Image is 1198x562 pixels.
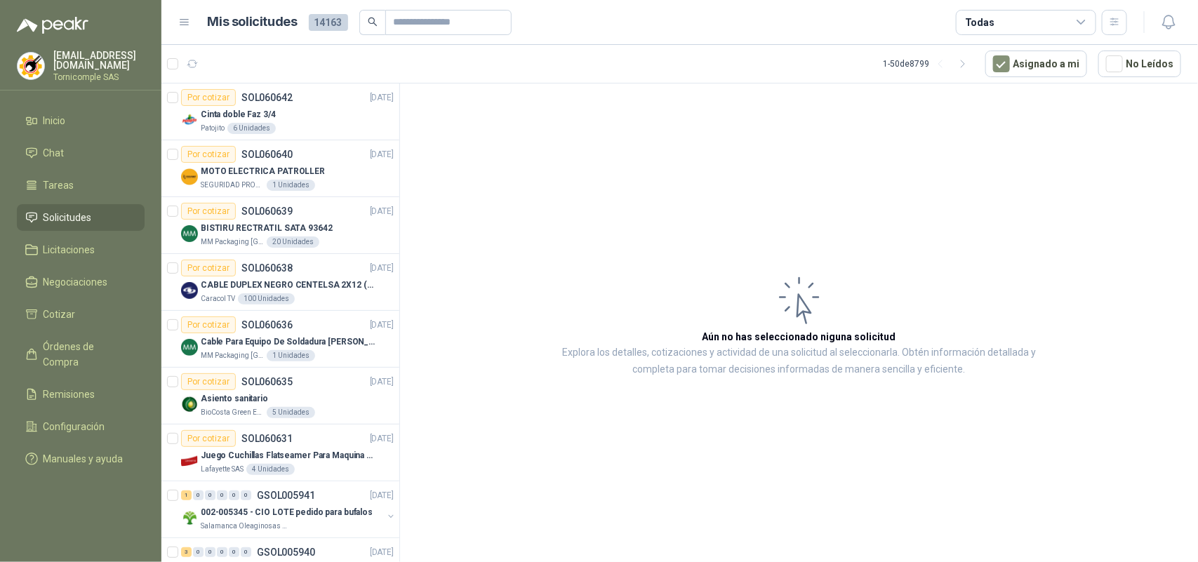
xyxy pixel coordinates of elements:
span: Cotizar [44,307,76,322]
p: GSOL005940 [257,547,315,557]
div: Por cotizar [181,203,236,220]
img: Company Logo [181,225,198,242]
img: Company Logo [181,282,198,299]
p: [DATE] [370,375,394,389]
img: Company Logo [181,168,198,185]
div: 0 [241,547,251,557]
span: Chat [44,145,65,161]
div: 100 Unidades [238,293,295,305]
p: Caracol TV [201,293,235,305]
p: SOL060640 [241,149,293,159]
p: Cable Para Equipo De Soldadura [PERSON_NAME] [201,335,375,349]
p: [EMAIL_ADDRESS][DOMAIN_NAME] [53,51,145,70]
p: Explora los detalles, cotizaciones y actividad de una solicitud al seleccionarla. Obtén informaci... [540,344,1058,378]
p: SOL060638 [241,263,293,273]
div: 0 [193,547,204,557]
div: 0 [193,490,204,500]
p: Salamanca Oleaginosas SAS [201,521,289,532]
div: 0 [205,490,215,500]
span: Licitaciones [44,242,95,257]
p: SOL060639 [241,206,293,216]
p: SOL060635 [241,377,293,387]
span: 14163 [309,14,348,31]
a: Por cotizarSOL060638[DATE] Company LogoCABLE DUPLEX NEGRO CENTELSA 2X12 (COLOR NEGRO)Caracol TV10... [161,254,399,311]
img: Company Logo [18,53,44,79]
img: Logo peakr [17,17,88,34]
a: 1 0 0 0 0 0 GSOL005941[DATE] Company Logo002-005345 - CIO LOTE pedido para bufalosSalamanca Oleag... [181,487,397,532]
div: 3 [181,547,192,557]
span: Negociaciones [44,274,108,290]
p: SOL060636 [241,320,293,330]
p: GSOL005941 [257,490,315,500]
h1: Mis solicitudes [208,12,298,32]
p: CABLE DUPLEX NEGRO CENTELSA 2X12 (COLOR NEGRO) [201,279,375,292]
div: 4 Unidades [246,464,295,475]
p: BISTIRU RECTRATIL SATA 93642 [201,222,333,235]
p: MM Packaging [GEOGRAPHIC_DATA] [201,236,264,248]
img: Company Logo [181,339,198,356]
p: [DATE] [370,91,394,105]
div: Por cotizar [181,430,236,447]
div: 1 Unidades [267,350,315,361]
p: [DATE] [370,546,394,559]
a: Por cotizarSOL060642[DATE] Company LogoCinta doble Faz 3/4Patojito6 Unidades [161,83,399,140]
div: 6 Unidades [227,123,276,134]
img: Company Logo [181,112,198,128]
div: 5 Unidades [267,407,315,418]
span: Solicitudes [44,210,92,225]
img: Company Logo [181,453,198,469]
a: Chat [17,140,145,166]
p: BioCosta Green Energy S.A.S [201,407,264,418]
div: 0 [205,547,215,557]
a: Solicitudes [17,204,145,231]
button: Asignado a mi [985,51,1087,77]
div: 0 [241,490,251,500]
a: Negociaciones [17,269,145,295]
p: 002-005345 - CIO LOTE pedido para bufalos [201,506,373,519]
div: 0 [217,490,227,500]
p: MOTO ELECTRICA PATROLLER [201,165,325,178]
p: Cinta doble Faz 3/4 [201,108,276,121]
a: Por cotizarSOL060636[DATE] Company LogoCable Para Equipo De Soldadura [PERSON_NAME]MM Packaging [... [161,311,399,368]
div: 0 [217,547,227,557]
p: Asiento sanitario [201,392,268,406]
a: Licitaciones [17,236,145,263]
p: Lafayette SAS [201,464,244,475]
span: Órdenes de Compra [44,339,131,370]
div: Por cotizar [181,373,236,390]
p: SOL060642 [241,93,293,102]
span: Tareas [44,178,74,193]
div: Por cotizar [181,316,236,333]
img: Company Logo [181,509,198,526]
p: Patojito [201,123,225,134]
div: Todas [965,15,994,30]
div: 1 Unidades [267,180,315,191]
a: Órdenes de Compra [17,333,145,375]
a: Por cotizarSOL060639[DATE] Company LogoBISTIRU RECTRATIL SATA 93642MM Packaging [GEOGRAPHIC_DATA]... [161,197,399,254]
p: [DATE] [370,148,394,161]
p: MM Packaging [GEOGRAPHIC_DATA] [201,350,264,361]
button: No Leídos [1098,51,1181,77]
div: 0 [229,490,239,500]
div: 1 - 50 de 8799 [883,53,974,75]
a: Remisiones [17,381,145,408]
a: Cotizar [17,301,145,328]
span: Manuales y ayuda [44,451,124,467]
span: Configuración [44,419,105,434]
span: search [368,17,378,27]
p: SEGURIDAD PROVISER LTDA [201,180,264,191]
p: [DATE] [370,319,394,332]
div: Por cotizar [181,89,236,106]
span: Inicio [44,113,66,128]
p: Juego Cuchillas Flatseamer Para Maquina de Coser [201,449,375,462]
p: [DATE] [370,205,394,218]
div: Por cotizar [181,146,236,163]
p: Tornicomple SAS [53,73,145,81]
div: 1 [181,490,192,500]
a: Manuales y ayuda [17,446,145,472]
span: Remisiones [44,387,95,402]
a: Tareas [17,172,145,199]
a: Por cotizarSOL060640[DATE] Company LogoMOTO ELECTRICA PATROLLERSEGURIDAD PROVISER LTDA1 Unidades [161,140,399,197]
img: Company Logo [181,396,198,413]
a: Por cotizarSOL060635[DATE] Company LogoAsiento sanitarioBioCosta Green Energy S.A.S5 Unidades [161,368,399,424]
